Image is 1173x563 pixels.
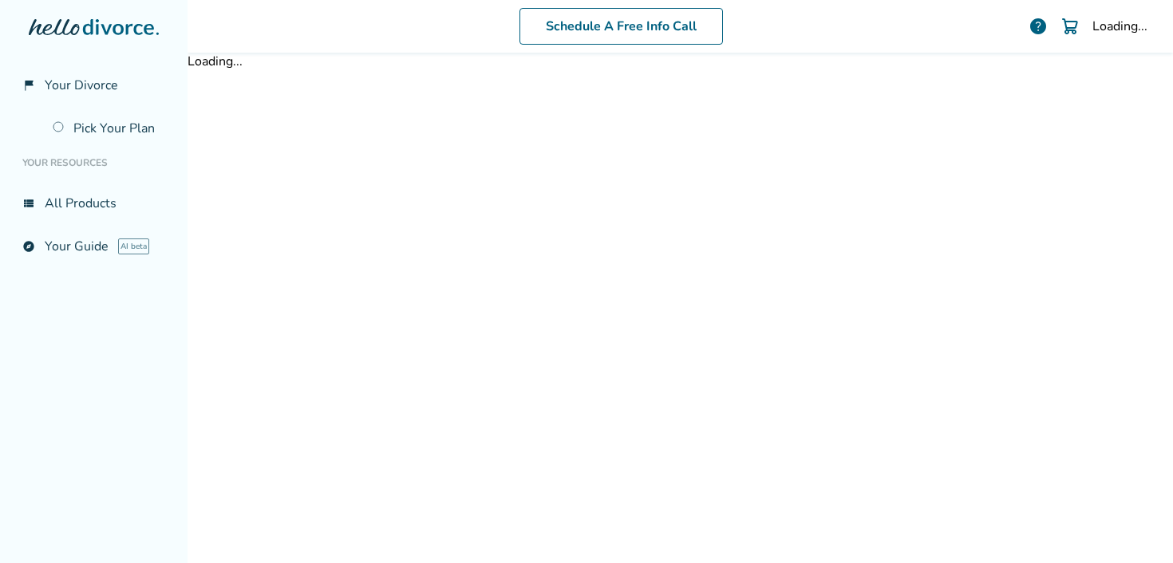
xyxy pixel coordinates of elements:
a: help [1029,17,1048,36]
a: flag_2Your Divorce [13,67,175,104]
a: exploreYour GuideAI beta [13,228,175,265]
img: Cart [1060,17,1080,36]
span: explore [22,240,35,253]
span: Your Divorce [45,77,118,94]
div: Loading... [1092,18,1147,35]
div: Loading... [188,53,1173,70]
span: view_list [22,197,35,210]
a: Schedule A Free Info Call [519,8,723,45]
a: view_listAll Products [13,185,175,222]
li: Your Resources [13,147,175,179]
a: Pick Your Plan [43,110,175,147]
span: AI beta [118,238,149,254]
span: flag_2 [22,79,35,92]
